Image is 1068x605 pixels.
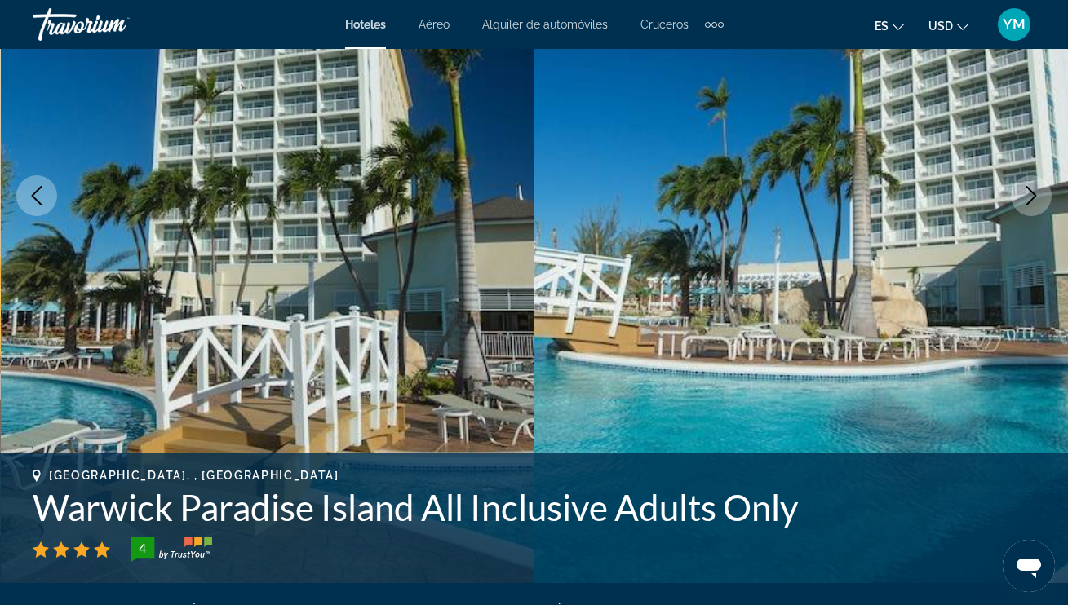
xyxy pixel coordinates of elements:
button: Previous image [16,175,57,216]
a: Aéreo [419,18,450,31]
span: [GEOGRAPHIC_DATA], , [GEOGRAPHIC_DATA] [49,469,339,482]
span: es [875,20,889,33]
div: 4 [126,538,158,558]
span: USD [928,20,953,33]
img: TrustYou guest rating badge [131,537,212,563]
button: Change currency [928,14,968,38]
button: User Menu [993,7,1035,42]
h1: Warwick Paradise Island All Inclusive Adults Only [33,486,1035,528]
span: YM [1003,16,1026,33]
iframe: Botón para iniciar la ventana de mensajería [1003,540,1055,592]
button: Extra navigation items [705,11,724,38]
a: Hoteles [345,18,386,31]
a: Alquiler de automóviles [482,18,608,31]
button: Next image [1011,175,1052,216]
a: Travorium [33,3,196,46]
button: Change language [875,14,904,38]
a: Cruceros [640,18,689,31]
